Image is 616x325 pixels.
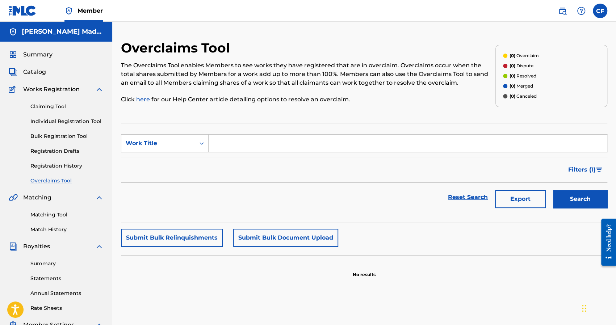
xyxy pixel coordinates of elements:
span: Member [77,7,103,15]
h5: Carson Made It [22,28,104,36]
img: Matching [9,193,18,202]
p: Resolved [510,73,536,79]
a: here [136,96,151,103]
a: Individual Registration Tool [30,118,104,125]
a: Summary [30,260,104,267]
img: Accounts [9,28,17,36]
span: Summary [23,50,53,59]
a: Claiming Tool [30,103,104,110]
a: Overclaims Tool [30,177,104,185]
p: Dispute [510,63,533,69]
p: Overclaim [510,52,539,59]
h2: Overclaims Tool [121,40,234,56]
p: Canceled [510,93,537,100]
a: Statements [30,275,104,282]
div: Help [574,4,588,18]
a: Bulk Registration Tool [30,132,104,140]
span: Works Registration [23,85,80,94]
img: expand [95,85,104,94]
img: Royalties [9,242,17,251]
p: The Overclaims Tool enables Members to see works they have registered that are in overclaim. Over... [121,61,495,87]
span: (0) [510,93,515,99]
span: (0) [510,73,515,79]
img: help [577,7,586,15]
iframe: Chat Widget [580,290,616,325]
span: Filters ( 1 ) [568,165,596,174]
p: Click for our Help Center article detailing options to resolve an overclaim. [121,95,495,104]
button: Submit Bulk Document Upload [233,229,338,247]
a: Matching Tool [30,211,104,219]
span: (0) [510,83,515,89]
iframe: Resource Center [596,213,616,271]
img: Catalog [9,68,17,76]
a: Registration History [30,162,104,170]
img: Top Rightsholder [64,7,73,15]
img: Works Registration [9,85,18,94]
p: Merged [510,83,533,89]
button: Search [553,190,607,208]
div: Drag [582,297,586,319]
a: Registration Drafts [30,147,104,155]
a: Match History [30,226,104,233]
span: (0) [510,53,515,58]
button: Export [495,190,546,208]
img: expand [95,242,104,251]
a: CatalogCatalog [9,68,46,76]
div: Work Title [126,139,191,148]
a: Annual Statements [30,290,104,297]
a: Rate Sheets [30,304,104,312]
span: Royalties [23,242,50,251]
span: Matching [23,193,51,202]
img: MLC Logo [9,5,37,16]
span: Catalog [23,68,46,76]
img: expand [95,193,104,202]
a: Public Search [555,4,570,18]
span: (0) [510,63,515,68]
button: Filters (1) [564,161,607,179]
img: Summary [9,50,17,59]
button: Submit Bulk Relinquishments [121,229,223,247]
a: SummarySummary [9,50,53,59]
p: No results [353,263,376,278]
img: filter [596,168,602,172]
div: User Menu [593,4,607,18]
form: Search Form [121,134,607,212]
img: search [558,7,567,15]
a: Reset Search [444,189,491,205]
